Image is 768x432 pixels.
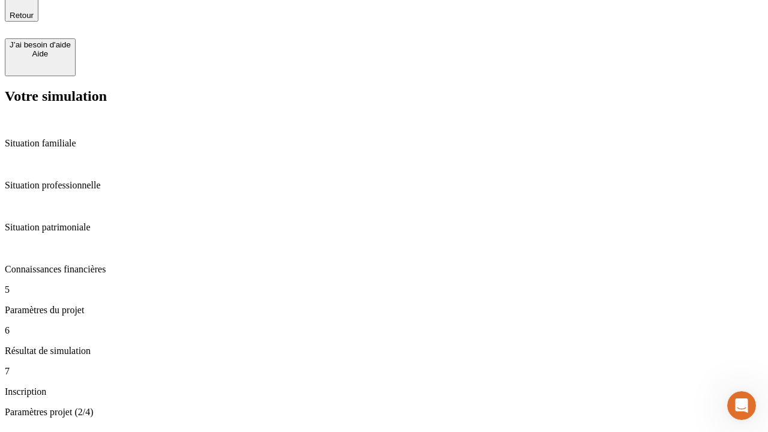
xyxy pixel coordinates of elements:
[5,222,763,233] p: Situation patrimoniale
[5,284,763,295] p: 5
[5,88,763,104] h2: Votre simulation
[10,11,34,20] span: Retour
[5,138,763,149] p: Situation familiale
[5,346,763,356] p: Résultat de simulation
[10,49,71,58] div: Aide
[727,391,756,420] iframe: Intercom live chat
[5,366,763,377] p: 7
[5,325,763,336] p: 6
[5,386,763,397] p: Inscription
[5,38,76,76] button: J’ai besoin d'aideAide
[5,180,763,191] p: Situation professionnelle
[5,407,763,418] p: Paramètres projet (2/4)
[5,305,763,316] p: Paramètres du projet
[5,264,763,275] p: Connaissances financières
[10,40,71,49] div: J’ai besoin d'aide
